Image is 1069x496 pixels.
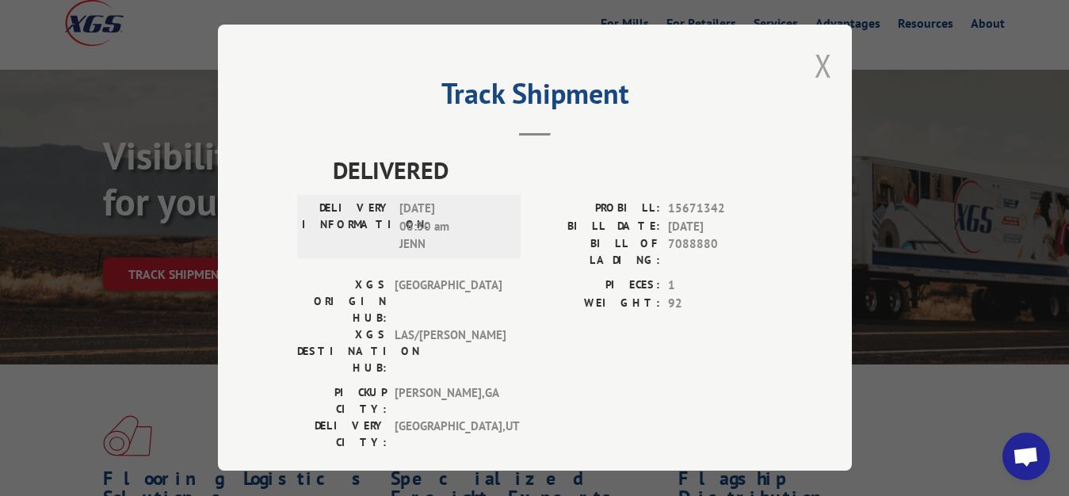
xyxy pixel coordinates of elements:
span: 92 [668,295,773,313]
span: 1 [668,277,773,295]
span: [GEOGRAPHIC_DATA] , UT [395,418,502,451]
label: WEIGHT: [535,295,660,313]
button: Close modal [815,44,832,86]
label: DELIVERY CITY: [297,418,387,451]
span: [DATE] 08:30 am JENN [399,200,506,254]
label: XGS ORIGIN HUB: [297,277,387,326]
span: 15671342 [668,200,773,218]
label: BILL OF LADING: [535,235,660,269]
label: PIECES: [535,277,660,295]
label: PICKUP CITY: [297,384,387,418]
label: XGS DESTINATION HUB: [297,326,387,376]
span: [GEOGRAPHIC_DATA] [395,277,502,326]
div: Open chat [1002,433,1050,480]
label: DELIVERY INFORMATION: [302,200,391,254]
label: BILL DATE: [535,218,660,236]
h2: Track Shipment [297,82,773,113]
span: 7088880 [668,235,773,269]
label: PROBILL: [535,200,660,218]
span: [PERSON_NAME] , GA [395,384,502,418]
span: [DATE] [668,218,773,236]
span: LAS/[PERSON_NAME] [395,326,502,376]
span: DELIVERED [333,152,773,188]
